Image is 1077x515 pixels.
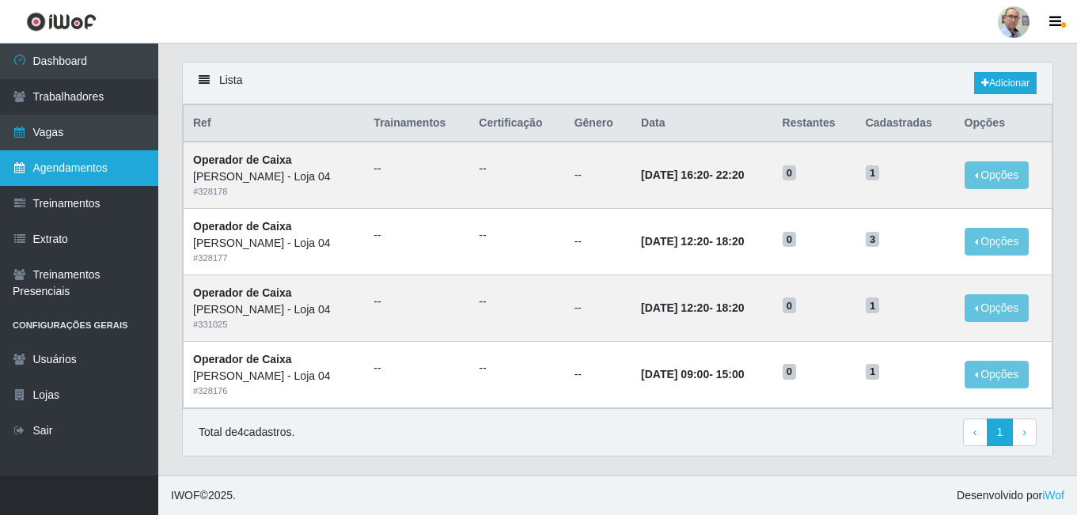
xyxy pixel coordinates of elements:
[783,297,797,313] span: 0
[641,368,744,381] strong: -
[965,361,1030,388] button: Opções
[479,360,555,377] ul: --
[716,169,745,181] time: 22:20
[374,161,460,177] ul: --
[193,368,355,384] div: [PERSON_NAME] - Loja 04
[974,72,1037,94] a: Adicionar
[987,418,1014,447] a: 1
[1012,418,1037,447] a: Next
[866,232,880,248] span: 3
[716,235,745,248] time: 18:20
[565,105,631,142] th: Gênero
[963,418,1037,447] nav: pagination
[783,165,797,181] span: 0
[374,227,460,244] ul: --
[171,489,200,502] span: IWOF
[716,368,745,381] time: 15:00
[374,293,460,310] ul: --
[783,232,797,248] span: 0
[193,235,355,252] div: [PERSON_NAME] - Loja 04
[773,105,856,142] th: Restantes
[641,169,709,181] time: [DATE] 16:20
[469,105,564,142] th: Certificação
[479,227,555,244] ul: --
[965,161,1030,189] button: Opções
[866,364,880,380] span: 1
[565,209,631,275] td: --
[199,424,294,441] p: Total de 4 cadastros.
[965,294,1030,322] button: Opções
[641,235,709,248] time: [DATE] 12:20
[641,301,709,314] time: [DATE] 12:20
[193,153,292,166] strong: Operador de Caixa
[171,487,236,504] span: © 2025 .
[955,105,1052,142] th: Opções
[641,301,744,314] strong: -
[1042,489,1064,502] a: iWof
[193,301,355,318] div: [PERSON_NAME] - Loja 04
[479,293,555,310] ul: --
[856,105,955,142] th: Cadastradas
[364,105,469,142] th: Trainamentos
[631,105,773,142] th: Data
[193,384,355,398] div: # 328176
[565,341,631,407] td: --
[783,364,797,380] span: 0
[565,142,631,208] td: --
[565,275,631,341] td: --
[716,301,745,314] time: 18:20
[641,368,709,381] time: [DATE] 09:00
[193,353,292,365] strong: Operador de Caixa
[963,418,988,447] a: Previous
[1022,426,1026,438] span: ›
[193,220,292,233] strong: Operador de Caixa
[866,165,880,181] span: 1
[193,318,355,331] div: # 331025
[183,62,1052,104] div: Lista
[479,161,555,177] ul: --
[26,12,97,32] img: CoreUI Logo
[374,360,460,377] ul: --
[193,286,292,299] strong: Operador de Caixa
[973,426,977,438] span: ‹
[866,297,880,313] span: 1
[957,487,1064,504] span: Desenvolvido por
[965,228,1030,256] button: Opções
[193,252,355,265] div: # 328177
[193,169,355,185] div: [PERSON_NAME] - Loja 04
[641,169,744,181] strong: -
[184,105,365,142] th: Ref
[641,235,744,248] strong: -
[193,185,355,199] div: # 328178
